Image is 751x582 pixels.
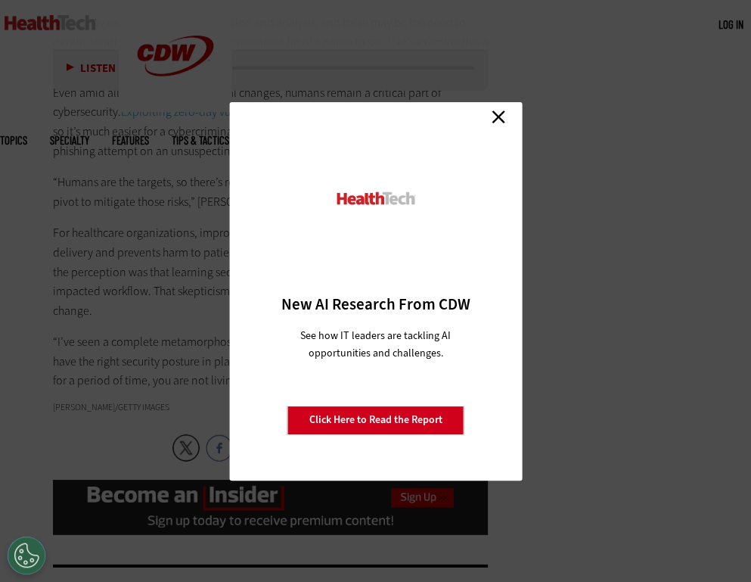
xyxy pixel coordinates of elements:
h3: New AI Research From CDW [256,294,495,315]
a: Click Here to Read the Report [287,406,464,434]
button: Open Preferences [8,537,45,574]
img: HealthTech_0.png [334,191,417,207]
a: Close [487,106,510,129]
p: See how IT leaders are tackling AI opportunities and challenges. [282,327,469,362]
div: Cookies Settings [8,537,45,574]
